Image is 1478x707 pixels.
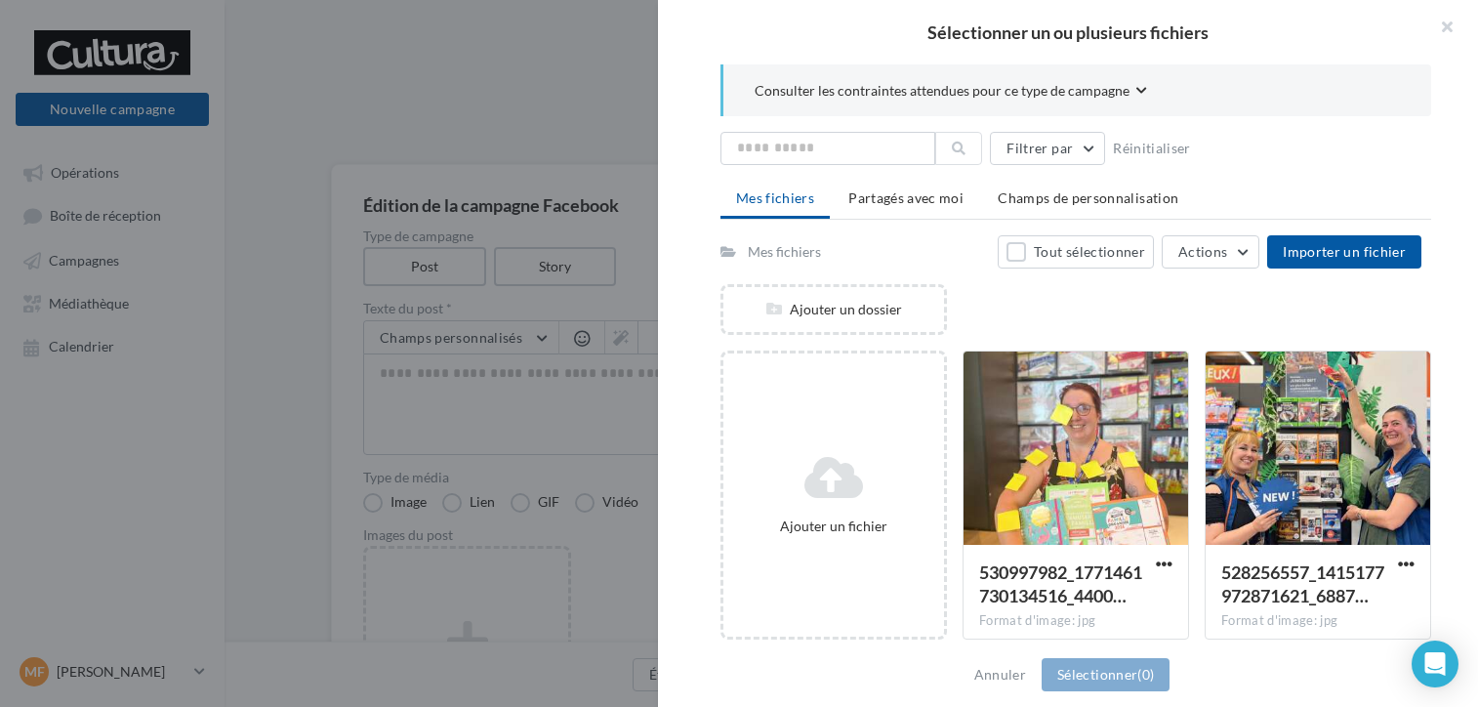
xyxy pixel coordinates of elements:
span: Consulter les contraintes attendues pour ce type de campagne [755,81,1129,101]
span: Actions [1178,243,1227,260]
button: Tout sélectionner [998,235,1154,269]
button: Réinitialiser [1105,137,1199,160]
div: Ajouter un fichier [731,517,936,536]
span: 528256557_1415177972871621_6887270141758240188_n [1221,561,1384,606]
div: Format d'image: jpg [1221,612,1415,630]
button: Annuler [966,663,1034,686]
button: Actions [1162,235,1259,269]
button: Sélectionner(0) [1042,658,1170,691]
span: Mes fichiers [736,189,814,206]
div: Mes fichiers [748,242,821,262]
div: Format d'image: jpg [979,612,1172,630]
span: Partagés avec moi [848,189,964,206]
div: Ajouter un dossier [723,300,944,319]
span: Importer un fichier [1283,243,1406,260]
button: Consulter les contraintes attendues pour ce type de campagne [755,80,1147,104]
span: 530997982_1771461730134516_4400339266375906984_n [979,561,1142,606]
span: Champs de personnalisation [998,189,1178,206]
div: Open Intercom Messenger [1412,641,1458,687]
span: (0) [1137,666,1154,683]
button: Importer un fichier [1267,235,1421,269]
button: Filtrer par [990,132,1105,165]
h2: Sélectionner un ou plusieurs fichiers [689,23,1447,41]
